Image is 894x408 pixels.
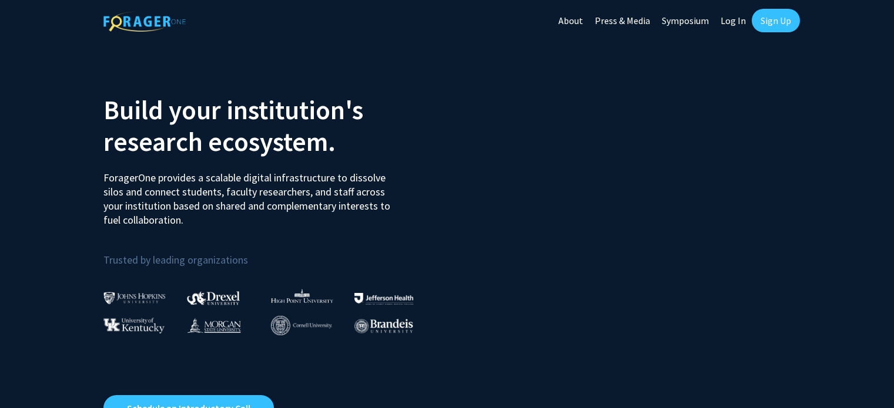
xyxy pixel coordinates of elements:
p: ForagerOne provides a scalable digital infrastructure to dissolve silos and connect students, fac... [103,162,399,227]
img: Cornell University [271,316,332,335]
img: Johns Hopkins University [103,292,166,304]
a: Sign Up [752,9,800,32]
img: University of Kentucky [103,318,165,333]
p: Trusted by leading organizations [103,237,438,269]
img: High Point University [271,289,333,303]
img: Drexel University [187,291,240,305]
img: ForagerOne Logo [103,11,186,32]
img: Brandeis University [354,319,413,333]
h2: Build your institution's research ecosystem. [103,94,438,157]
img: Morgan State University [187,318,241,333]
img: Thomas Jefferson University [354,293,413,304]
